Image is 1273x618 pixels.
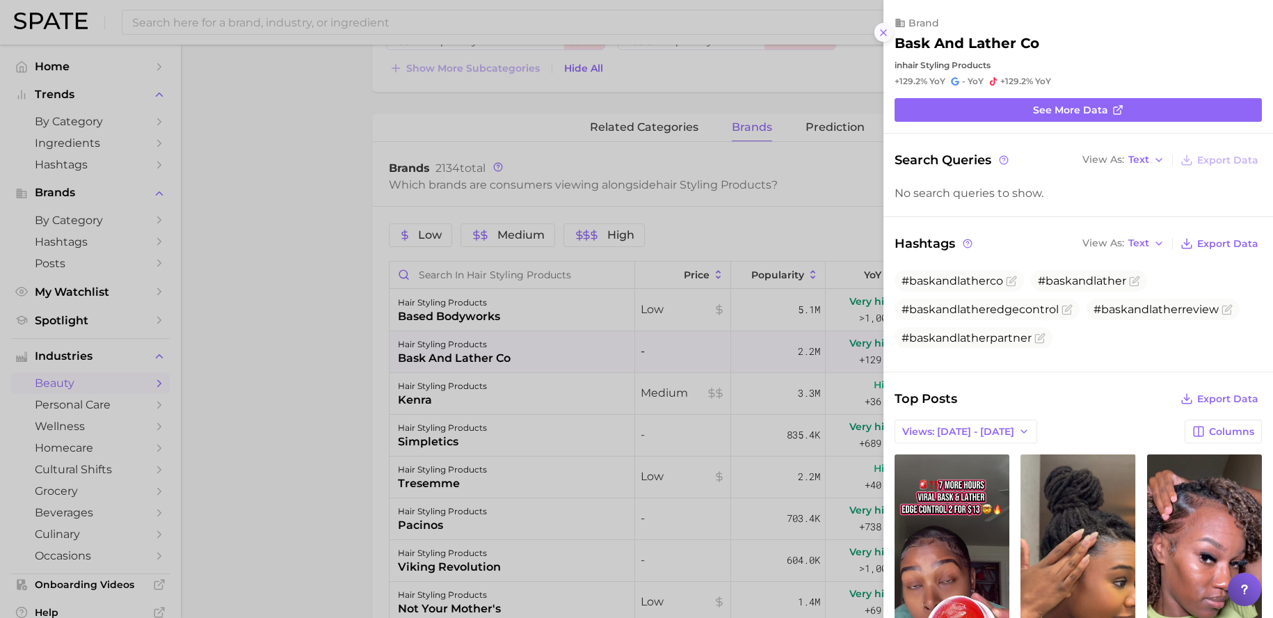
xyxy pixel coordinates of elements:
[1035,76,1051,87] span: YoY
[1094,303,1219,316] span: #baskandlatherreview
[902,426,1014,438] span: Views: [DATE] - [DATE]
[1197,393,1258,405] span: Export Data
[1128,156,1149,164] span: Text
[902,331,1032,344] span: #baskandlatherpartner
[895,76,927,86] span: +129.2%
[1033,104,1108,116] span: See more data
[929,76,945,87] span: YoY
[1006,276,1017,287] button: Flag as miscategorized or irrelevant
[1082,156,1124,164] span: View As
[908,17,939,29] span: brand
[1128,239,1149,247] span: Text
[1197,238,1258,250] span: Export Data
[1034,333,1046,344] button: Flag as miscategorized or irrelevant
[1177,234,1262,253] button: Export Data
[895,389,957,409] span: Top Posts
[1197,154,1258,166] span: Export Data
[1038,274,1126,287] span: #baskandlather
[962,76,966,86] span: -
[968,76,984,87] span: YoY
[902,60,991,70] span: hair styling products
[1177,150,1262,170] button: Export Data
[1209,426,1254,438] span: Columns
[895,60,1262,70] div: in
[895,35,1039,51] h2: bask and lather co
[1222,304,1233,315] button: Flag as miscategorized or irrelevant
[1177,389,1262,409] button: Export Data
[1079,151,1168,169] button: View AsText
[1082,239,1124,247] span: View As
[895,98,1262,122] a: See more data
[895,187,1262,200] div: No search queries to show.
[1000,76,1033,86] span: +129.2%
[1062,304,1073,315] button: Flag as miscategorized or irrelevant
[902,303,1059,316] span: #baskandlatheredgecontrol
[1129,276,1140,287] button: Flag as miscategorized or irrelevant
[902,274,1003,287] span: #baskandlatherco
[895,234,975,253] span: Hashtags
[895,420,1037,443] button: Views: [DATE] - [DATE]
[1079,235,1168,253] button: View AsText
[895,150,1011,170] span: Search Queries
[1185,420,1262,443] button: Columns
